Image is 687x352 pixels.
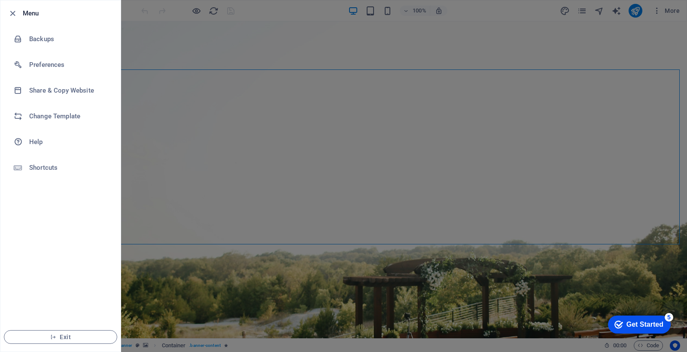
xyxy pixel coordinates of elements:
[29,34,109,44] h6: Backups
[25,9,62,17] div: Get Started
[29,137,109,147] h6: Help
[7,4,70,22] div: Get Started 5 items remaining, 0% complete
[0,129,121,155] a: Help
[4,330,117,344] button: Exit
[29,162,109,173] h6: Shortcuts
[64,2,72,10] div: 5
[11,334,110,340] span: Exit
[29,60,109,70] h6: Preferences
[29,111,109,121] h6: Change Template
[23,8,114,18] h6: Menu
[29,85,109,96] h6: Share & Copy Website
